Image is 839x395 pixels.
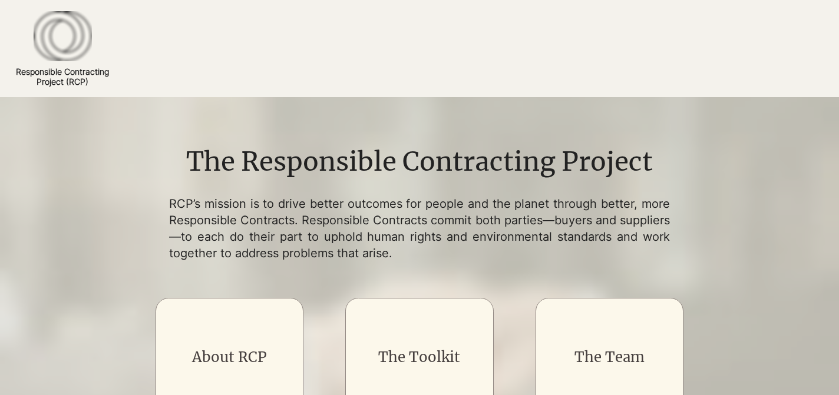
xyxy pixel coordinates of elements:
h1: The Responsible Contracting Project [125,144,714,180]
p: RCP’s mission is to drive better outcomes for people and the planet through better, more Responsi... [169,195,670,261]
a: About RCP [192,348,267,366]
a: The Toolkit [378,348,460,366]
a: The Team [574,348,645,366]
a: Responsible ContractingProject (RCP) [16,67,109,87]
